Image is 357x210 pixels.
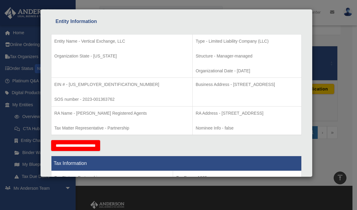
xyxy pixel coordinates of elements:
p: Organization State - [US_STATE] [54,52,189,60]
p: EIN # - [US_EMPLOYER_IDENTIFICATION_NUMBER] [54,81,189,88]
p: Tax Status - Partnership [54,174,170,182]
p: Nominee Info - false [196,124,298,132]
p: Type - Limited Liability Company (LLC) [196,38,298,45]
div: Entity Information [56,17,297,26]
p: Organizational Date - [DATE] [196,67,298,75]
p: Structure - Manager-managed [196,52,298,60]
p: RA Name - [PERSON_NAME] Registered Agents [54,110,189,117]
p: RA Address - [STREET_ADDRESS] [196,110,298,117]
p: Tax Form - 1065 [176,174,298,182]
th: Tax Information [51,156,301,171]
p: Business Address - [STREET_ADDRESS] [196,81,298,88]
p: SOS number - 2023-001363762 [54,96,189,103]
p: Entity Name - Vertical Exchange, LLC [54,38,189,45]
p: Tax Matter Representative - Partnership [54,124,189,132]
